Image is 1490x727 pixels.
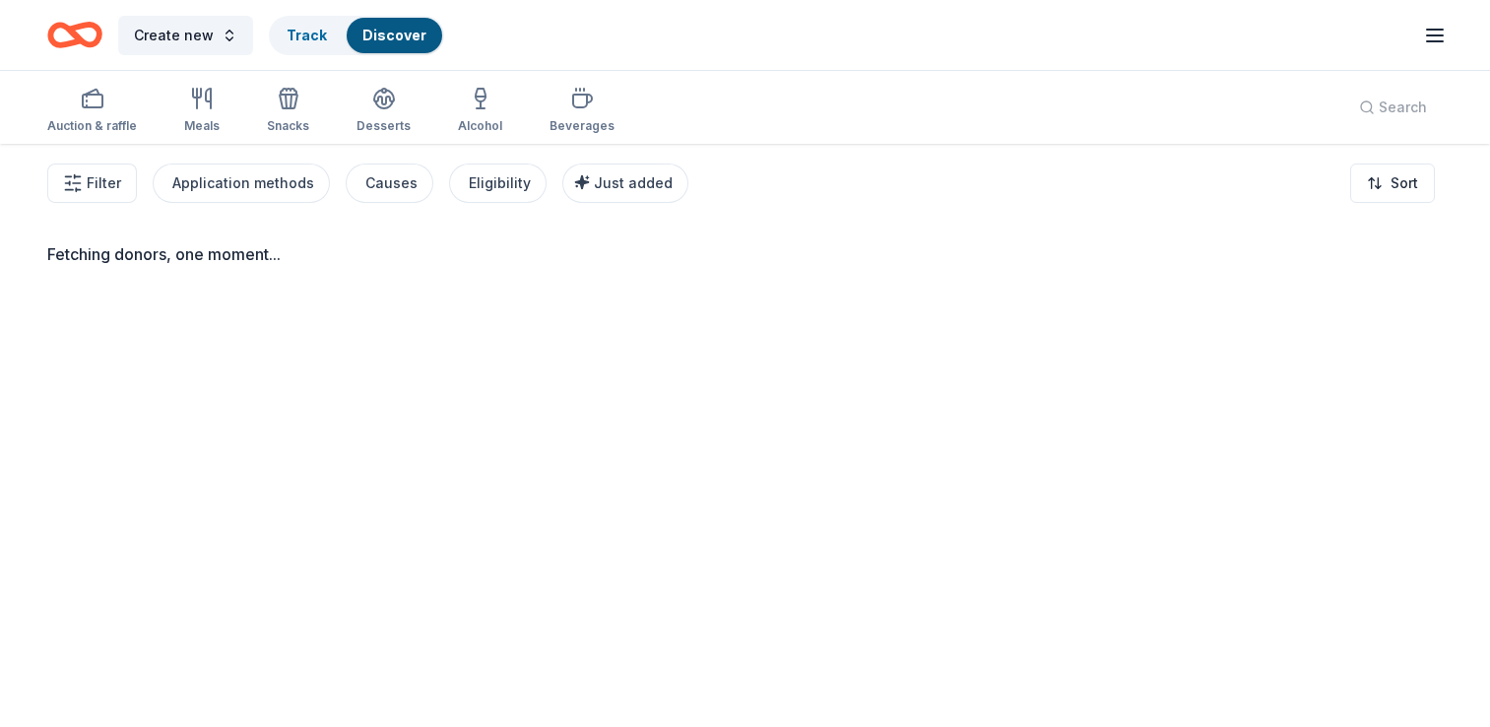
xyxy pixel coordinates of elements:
button: Desserts [356,79,411,144]
div: Causes [365,171,418,195]
button: Meals [184,79,220,144]
button: Filter [47,164,137,203]
a: Home [47,12,102,58]
button: TrackDiscover [269,16,444,55]
button: Auction & raffle [47,79,137,144]
div: Eligibility [469,171,531,195]
span: Just added [594,174,673,191]
div: Auction & raffle [47,118,137,134]
div: Meals [184,118,220,134]
div: Desserts [356,118,411,134]
button: Causes [346,164,433,203]
button: Sort [1350,164,1435,203]
div: Snacks [267,118,309,134]
button: Beverages [550,79,615,144]
a: Discover [362,27,426,43]
a: Track [287,27,327,43]
button: Application methods [153,164,330,203]
span: Create new [134,24,214,47]
div: Application methods [172,171,314,195]
button: Create new [118,16,253,55]
button: Just added [562,164,688,203]
div: Alcohol [458,118,502,134]
button: Snacks [267,79,309,144]
span: Filter [87,171,121,195]
button: Eligibility [449,164,547,203]
div: Beverages [550,118,615,134]
span: Sort [1391,171,1418,195]
button: Alcohol [458,79,502,144]
div: Fetching donors, one moment... [47,242,1443,266]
